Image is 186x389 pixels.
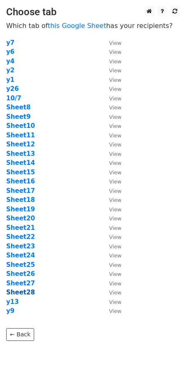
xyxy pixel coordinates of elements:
a: Sheet25 [6,261,35,269]
a: y4 [6,58,14,65]
a: y13 [6,298,19,306]
small: View [109,169,121,176]
a: Sheet27 [6,280,35,287]
strong: Sheet16 [6,178,35,185]
a: View [101,113,121,120]
small: View [109,123,121,129]
small: View [109,308,121,314]
a: y6 [6,48,14,56]
a: Sheet23 [6,243,35,250]
small: View [109,77,121,83]
a: View [101,132,121,139]
small: View [109,151,121,157]
small: View [109,289,121,296]
a: View [101,48,121,56]
a: View [101,150,121,157]
a: View [101,298,121,306]
a: View [101,104,121,111]
a: View [101,289,121,296]
a: View [101,159,121,167]
a: View [101,224,121,232]
strong: Sheet11 [6,132,35,139]
a: View [101,307,121,315]
small: View [109,49,121,55]
small: View [109,58,121,65]
small: View [109,243,121,250]
strong: Sheet20 [6,215,35,222]
a: View [101,243,121,250]
small: View [109,215,121,222]
small: View [109,262,121,268]
a: Sheet19 [6,206,35,213]
small: View [109,104,121,111]
small: View [109,86,121,92]
a: y1 [6,76,14,83]
a: Sheet12 [6,141,35,148]
a: Sheet8 [6,104,30,111]
a: View [101,206,121,213]
a: View [101,280,121,287]
a: View [101,196,121,204]
a: Sheet26 [6,270,35,278]
small: View [109,234,121,240]
strong: Sheet9 [6,113,30,120]
small: View [109,299,121,305]
p: Which tab of has your recipients? [6,21,180,30]
iframe: Chat Widget [145,350,186,389]
small: View [109,178,121,185]
a: Sheet24 [6,252,35,259]
a: Sheet22 [6,233,35,241]
a: View [101,95,121,102]
strong: 10/7 [6,95,21,102]
a: View [101,141,121,148]
small: View [109,95,121,102]
a: View [101,122,121,130]
small: View [109,160,121,166]
a: y26 [6,85,19,93]
strong: Sheet28 [6,289,35,296]
a: View [101,76,121,83]
small: View [109,40,121,46]
small: View [109,67,121,74]
small: View [109,132,121,139]
a: y9 [6,307,14,315]
a: View [101,187,121,194]
a: Sheet17 [6,187,35,194]
small: View [109,252,121,259]
a: View [101,39,121,46]
a: View [101,261,121,269]
a: View [101,215,121,222]
a: View [101,178,121,185]
small: View [109,141,121,148]
a: Sheet13 [6,150,35,157]
strong: Sheet15 [6,169,35,176]
small: View [109,197,121,203]
small: View [109,206,121,213]
a: Sheet10 [6,122,35,130]
a: y7 [6,39,14,46]
a: Sheet14 [6,159,35,167]
a: y2 [6,67,14,74]
a: Sheet21 [6,224,35,232]
a: View [101,270,121,278]
a: View [101,85,121,93]
small: View [109,225,121,231]
a: View [101,67,121,74]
